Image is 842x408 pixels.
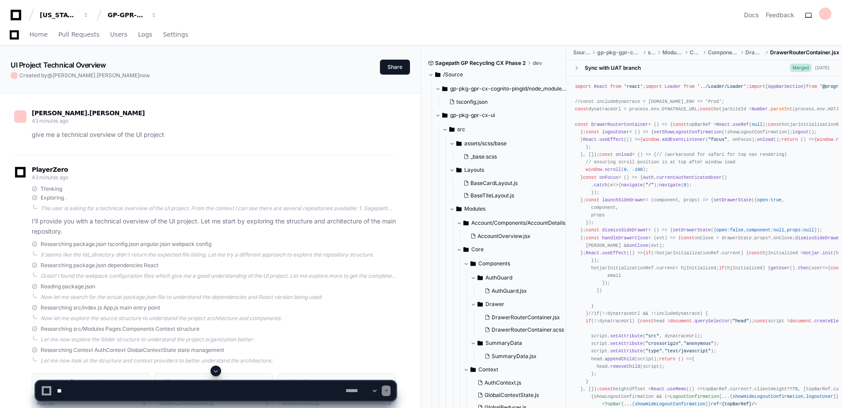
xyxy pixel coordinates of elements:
span: const [749,250,763,256]
span: setShowLogoutConfirmation [654,129,722,135]
span: window [643,137,659,142]
span: Reading package.json [41,283,95,290]
span: const [768,122,782,127]
span: Settings [163,32,188,37]
button: gp-pkg-gpr-cx-cognito-pingid/node_modules/define-data-property [435,82,567,96]
span: setAttribute [610,341,643,346]
span: AuthGuard.jsx [492,287,527,295]
span: const [700,106,714,112]
span: dev [533,60,542,67]
span: "anonymous" [684,341,714,346]
button: /Source [428,68,560,82]
span: src [648,49,655,56]
span: const [599,152,613,157]
span: navigate [621,182,643,188]
span: Drawer [485,301,504,308]
div: [US_STATE] Pacific [40,11,78,19]
span: const [673,122,686,127]
div: Great! I found the webpack configuration files which give me a good understanding of the UI proje... [41,272,396,280]
span: // (workaround for safari for top nav rendering) [657,152,787,157]
span: dismissSideDrawer [795,235,842,241]
button: src [442,122,573,136]
span: onFocus [599,175,618,180]
a: Settings [163,25,188,45]
span: DrawerRouterContainer [591,122,648,127]
span: if [586,318,591,324]
span: useEffect [599,137,624,142]
span: "text/javascript" [665,348,711,354]
span: gp-pkg-gpr-cx-cognito-pingid/node_modules/define-data-property [450,85,567,92]
span: component [746,227,771,233]
span: querySelector [695,318,730,324]
button: _base.scss [460,151,568,163]
span: props [787,227,801,233]
span: => [610,182,619,188]
span: const [586,227,599,233]
button: GP-GPR-CXPortal [104,7,161,23]
span: assets/scss/base [464,140,507,147]
div: Sync with UAT branch [585,64,641,72]
span: false [730,227,744,233]
span: [PERSON_NAME].[PERSON_NAME] [32,110,145,117]
span: appendChild [605,356,635,362]
span: Auth [643,175,654,180]
span: @ [47,72,53,79]
span: null [752,122,763,127]
button: gp-pkg-gpr-cx-ui [435,108,567,122]
button: AccountOverview.jsx [467,230,568,242]
button: DrawerRouterContainer.scss [481,324,568,336]
span: Researching Context AuthContext GlobalContextState state management [41,347,224,354]
span: if [719,265,724,271]
svg: Directory [449,124,455,135]
span: logoutUser [602,129,629,135]
span: AppBarSection [768,84,803,89]
span: Components [478,260,510,267]
span: SummaryData [485,340,522,347]
button: BaseCardLayout.js [460,177,568,189]
span: onload [616,152,632,157]
svg: Directory [456,165,462,175]
span: component, props [654,197,697,203]
span: Drawer [745,49,763,56]
span: catch [594,182,608,188]
span: launchSideDrawer [602,197,646,203]
span: now [139,72,150,79]
span: dismissSideDrawer [602,227,648,233]
button: AuthGuard.jsx [481,285,568,297]
span: () => [801,137,814,142]
span: "src" [646,333,659,339]
span: Core [690,49,701,56]
span: React [586,250,599,256]
span: "type" [646,348,662,354]
span: 0 [624,167,627,172]
span: import [646,84,662,89]
p: give me a technical overview of the UI project [32,130,396,140]
span: return [659,356,676,362]
span: parseInt [771,106,792,112]
span: Exploring . [41,194,67,201]
span: open [716,227,727,233]
button: Core [456,242,573,257]
span: AuthGuard [485,274,512,281]
span: logout [793,129,809,135]
div: Now let me search for the actual package.json file to understand the dependencies and React versi... [41,294,396,301]
div: Now let me explore the source structure to understand the project architecture and components: [41,315,396,322]
app-text-character-animate: UI Project Technical Overview [11,60,105,69]
span: "crossorigin" [646,341,681,346]
span: setDrawerState [714,197,752,203]
span: //const includeDynatrace = [DOMAIN_NAME]_ENV == 'Prod'; [575,99,725,104]
span: src [457,126,465,133]
button: Context [463,363,573,377]
span: setAttribute [610,348,643,354]
button: BaseTileLayout.js [460,189,568,202]
svg: Directory [477,272,483,283]
span: const [583,175,597,180]
span: const [586,129,599,135]
span: const [575,122,589,127]
div: Let me now explore the folder structure to understand the project organization better: [41,336,396,343]
span: 100 [635,167,643,172]
span: setDrawerState [673,227,710,233]
span: const [586,197,599,203]
a: Pull Requests [58,25,99,45]
span: gp-pkg-gpr-cx-ui [450,112,495,119]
